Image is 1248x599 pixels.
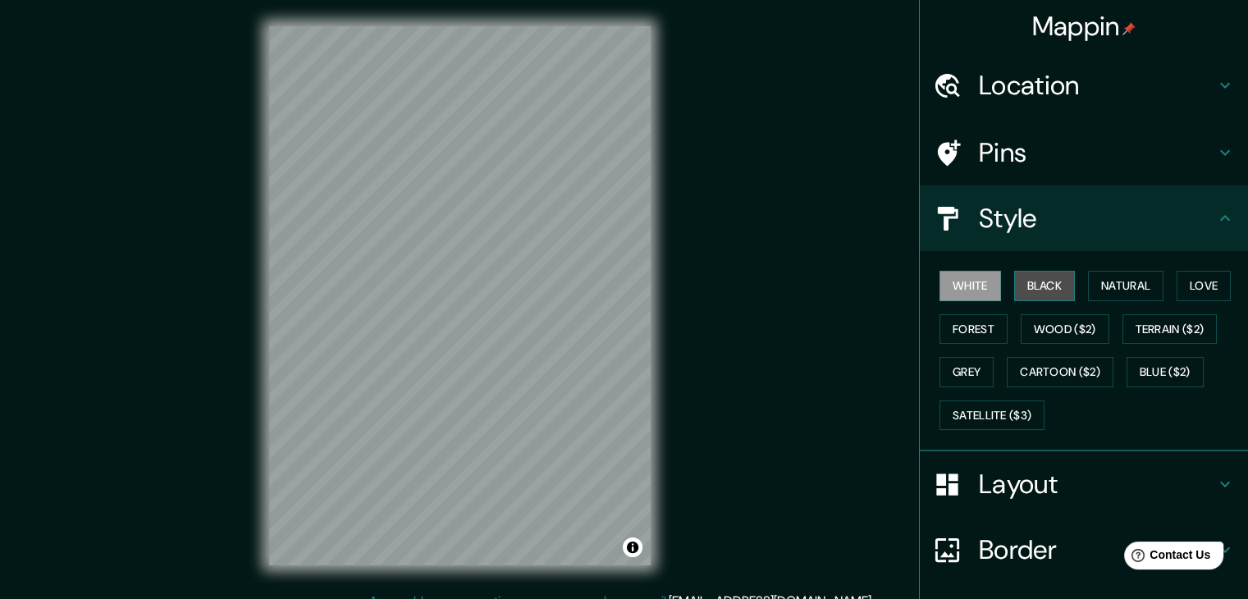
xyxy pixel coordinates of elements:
[920,185,1248,251] div: Style
[979,468,1215,501] h4: Layout
[1127,357,1204,387] button: Blue ($2)
[920,451,1248,517] div: Layout
[979,202,1215,235] h4: Style
[1032,10,1136,43] h4: Mappin
[939,400,1045,431] button: Satellite ($3)
[939,357,994,387] button: Grey
[939,271,1001,301] button: White
[1122,22,1136,35] img: pin-icon.png
[920,53,1248,118] div: Location
[979,533,1215,566] h4: Border
[1088,271,1163,301] button: Natural
[1177,271,1231,301] button: Love
[1007,357,1113,387] button: Cartoon ($2)
[1102,535,1230,581] iframe: Help widget launcher
[920,120,1248,185] div: Pins
[939,314,1008,345] button: Forest
[979,136,1215,169] h4: Pins
[1014,271,1076,301] button: Black
[1122,314,1218,345] button: Terrain ($2)
[920,517,1248,583] div: Border
[979,69,1215,102] h4: Location
[269,26,651,565] canvas: Map
[623,537,642,557] button: Toggle attribution
[1021,314,1109,345] button: Wood ($2)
